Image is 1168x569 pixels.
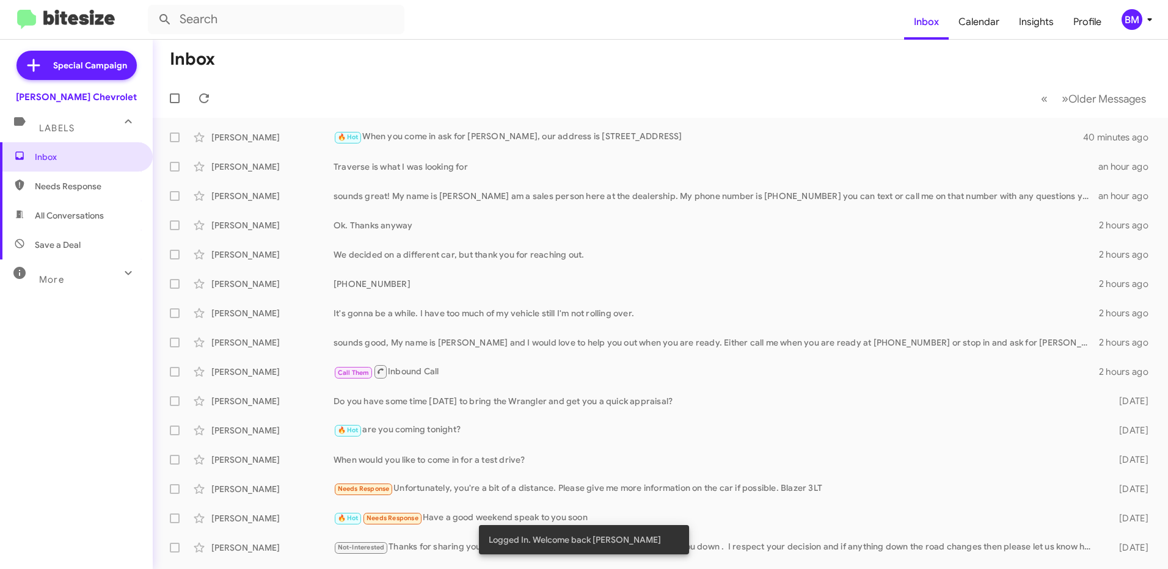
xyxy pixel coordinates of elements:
span: More [39,274,64,285]
a: Special Campaign [16,51,137,80]
span: Needs Response [338,485,390,493]
span: Special Campaign [53,59,127,71]
div: an hour ago [1098,190,1158,202]
span: Logged In. Welcome back [PERSON_NAME] [489,534,661,546]
div: [PERSON_NAME] [211,395,334,407]
div: an hour ago [1098,161,1158,173]
div: When you come in ask for [PERSON_NAME], our address is [STREET_ADDRESS] [334,130,1085,144]
span: 🔥 Hot [338,426,359,434]
div: [PERSON_NAME] [211,454,334,466]
button: Previous [1034,86,1055,111]
span: 🔥 Hot [338,514,359,522]
div: 2 hours ago [1099,248,1158,261]
button: BM [1111,9,1155,30]
div: 2 hours ago [1099,307,1158,319]
div: Ok. Thanks anyway [334,219,1099,231]
div: Inbound Call [334,364,1099,379]
div: [PERSON_NAME] [211,366,334,378]
div: sounds good, My name is [PERSON_NAME] and I would love to help you out when you are ready. Either... [334,336,1099,349]
div: [DATE] [1100,483,1158,495]
div: [PERSON_NAME] Chevrolet [16,91,137,103]
div: 2 hours ago [1099,366,1158,378]
h1: Inbox [170,49,215,69]
div: 2 hours ago [1099,336,1158,349]
a: Profile [1064,4,1111,40]
div: [PERSON_NAME] [211,307,334,319]
input: Search [148,5,404,34]
button: Next [1054,86,1153,111]
div: Unfortunately, you're a bit of a distance. Please give me more information on the car if possible... [334,482,1100,496]
div: [PERSON_NAME] [211,161,334,173]
div: [PHONE_NUMBER] [334,278,1099,290]
span: All Conversations [35,209,104,222]
span: » [1062,91,1068,106]
div: [PERSON_NAME] [211,483,334,495]
span: Needs Response [367,514,418,522]
div: [PERSON_NAME] [211,131,334,143]
span: Not-Interested [338,543,385,551]
div: Traverse is what I was looking for [334,161,1098,173]
div: Do you have some time [DATE] to bring the Wrangler and get you a quick appraisal? [334,395,1100,407]
div: 2 hours ago [1099,219,1158,231]
div: [PERSON_NAME] [211,336,334,349]
div: [DATE] [1100,512,1158,524]
div: [DATE] [1100,542,1158,554]
span: Needs Response [35,180,139,192]
div: When would you like to come in for a test drive? [334,454,1100,466]
span: Save a Deal [35,239,81,251]
a: Insights [1009,4,1064,40]
a: Inbox [904,4,949,40]
div: [PERSON_NAME] [211,542,334,554]
div: It's gonna be a while. I have too much of my vehicle still I'm not rolling over. [334,307,1099,319]
span: Call Them [338,369,370,377]
div: [DATE] [1100,395,1158,407]
span: Labels [39,123,75,134]
div: are you coming tonight? [334,423,1100,437]
div: [PERSON_NAME] [211,248,334,261]
span: Inbox [35,151,139,163]
div: [PERSON_NAME] [211,512,334,524]
div: sounds great! My name is [PERSON_NAME] am a sales person here at the dealership. My phone number ... [334,190,1098,202]
div: Thanks for sharing your story and I am sorry my service department let you down . I respect your ... [334,540,1100,554]
span: « [1041,91,1048,106]
div: [DATE] [1100,424,1158,437]
span: Older Messages [1068,92,1146,106]
div: 40 minutes ago [1085,131,1158,143]
div: [PERSON_NAME] [211,219,334,231]
div: [PERSON_NAME] [211,190,334,202]
div: [PERSON_NAME] [211,424,334,437]
nav: Page navigation example [1034,86,1153,111]
div: We decided on a different car, but thank you for reaching out. [334,248,1099,261]
a: Calendar [949,4,1009,40]
div: [DATE] [1100,454,1158,466]
div: BM [1122,9,1142,30]
span: 🔥 Hot [338,133,359,141]
div: [PERSON_NAME] [211,278,334,290]
div: Have a good weekend speak to you soon [334,511,1100,525]
div: 2 hours ago [1099,278,1158,290]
